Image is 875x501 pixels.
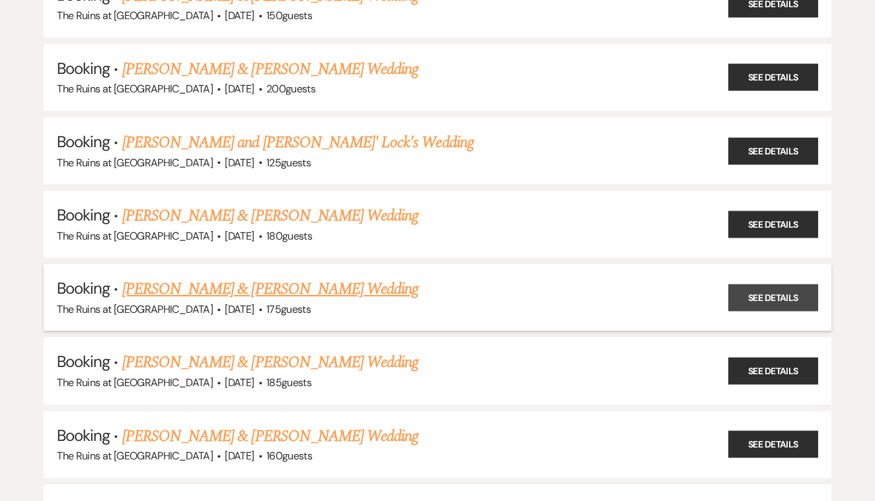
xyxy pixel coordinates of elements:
[122,131,474,154] a: [PERSON_NAME] and [PERSON_NAME]' Lock's Wedding
[57,131,110,152] span: Booking
[225,376,254,389] span: [DATE]
[57,9,213,22] span: The Ruins at [GEOGRAPHIC_DATA]
[57,449,213,463] span: The Ruins at [GEOGRAPHIC_DATA]
[266,9,312,22] span: 150 guests
[122,204,418,228] a: [PERSON_NAME] & [PERSON_NAME] Wedding
[57,376,213,389] span: The Ruins at [GEOGRAPHIC_DATA]
[266,82,315,96] span: 200 guests
[266,229,312,243] span: 180 guests
[225,82,254,96] span: [DATE]
[225,302,254,316] span: [DATE]
[728,137,818,164] a: See Details
[57,278,110,298] span: Booking
[728,431,818,458] a: See Details
[266,449,312,463] span: 160 guests
[57,156,213,170] span: The Ruins at [GEOGRAPHIC_DATA]
[57,58,110,79] span: Booking
[57,302,213,316] span: The Ruins at [GEOGRAPHIC_DATA]
[57,425,110,446] span: Booking
[122,57,418,81] a: [PERSON_NAME] & [PERSON_NAME] Wedding
[266,376,311,389] span: 185 guests
[225,156,254,170] span: [DATE]
[225,9,254,22] span: [DATE]
[57,351,110,372] span: Booking
[266,302,311,316] span: 175 guests
[57,205,110,225] span: Booking
[728,211,818,238] a: See Details
[266,156,311,170] span: 125 guests
[122,424,418,448] a: [PERSON_NAME] & [PERSON_NAME] Wedding
[225,229,254,243] span: [DATE]
[122,277,418,301] a: [PERSON_NAME] & [PERSON_NAME] Wedding
[728,64,818,91] a: See Details
[728,284,818,311] a: See Details
[728,358,818,385] a: See Details
[122,351,418,374] a: [PERSON_NAME] & [PERSON_NAME] Wedding
[225,449,254,463] span: [DATE]
[57,229,213,243] span: The Ruins at [GEOGRAPHIC_DATA]
[57,82,213,96] span: The Ruins at [GEOGRAPHIC_DATA]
